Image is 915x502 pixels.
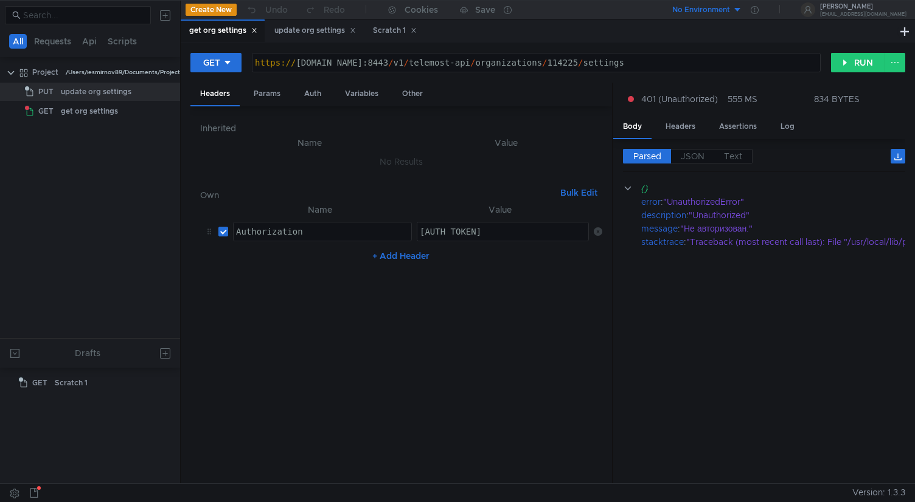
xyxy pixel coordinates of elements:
div: Drafts [75,346,100,360]
div: update org settings [61,83,131,101]
div: get org settings [189,24,257,37]
span: Version: 1.3.3 [852,484,905,501]
th: Value [409,136,602,150]
div: Headers [656,115,705,138]
button: + Add Header [367,249,434,263]
button: Scripts [104,34,141,49]
span: JSON [681,151,705,162]
th: Name [210,136,410,150]
div: Undo [265,2,288,17]
span: 401 (Unauthorized) [641,92,718,106]
th: Name [228,202,412,217]
div: Save [475,5,495,14]
div: /Users/iesmirnov89/Documents/Project [66,63,180,81]
div: stacktrace [641,235,684,249]
button: Create New [186,4,237,16]
h6: Own [200,188,555,202]
div: 555 MS [728,94,757,105]
div: Variables [335,83,388,105]
div: Scratch 1 [373,24,417,37]
span: GET [38,102,54,120]
div: update org settings [274,24,356,37]
div: [PERSON_NAME] [820,4,906,10]
input: Search... [23,9,144,22]
div: Assertions [709,115,767,138]
span: GET [32,374,47,392]
div: Scratch 1 [55,374,88,392]
div: get org settings [61,102,118,120]
div: No Environment [672,4,730,16]
button: Undo [237,1,296,19]
span: Parsed [633,151,661,162]
div: Cookies [405,2,438,17]
div: message [641,222,678,235]
div: 834 BYTES [814,94,860,105]
div: Headers [190,83,240,106]
button: Requests [30,34,75,49]
button: Api [78,34,100,49]
div: Other [392,83,433,105]
div: Params [244,83,290,105]
button: RUN [831,53,885,72]
h6: Inherited [200,121,602,136]
div: Redo [324,2,345,17]
div: Project [32,63,58,81]
div: Body [613,115,652,139]
div: description [641,208,686,222]
span: Text [724,151,742,162]
button: Redo [296,1,353,19]
span: PUT [38,83,54,101]
div: Log [771,115,804,138]
nz-embed-empty: No Results [380,156,423,167]
div: GET [203,56,220,69]
button: All [9,34,27,49]
div: Auth [294,83,331,105]
th: Value [412,202,589,217]
div: error [641,195,661,208]
div: [EMAIL_ADDRESS][DOMAIN_NAME] [820,12,906,16]
button: Bulk Edit [555,185,602,200]
button: GET [190,53,242,72]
